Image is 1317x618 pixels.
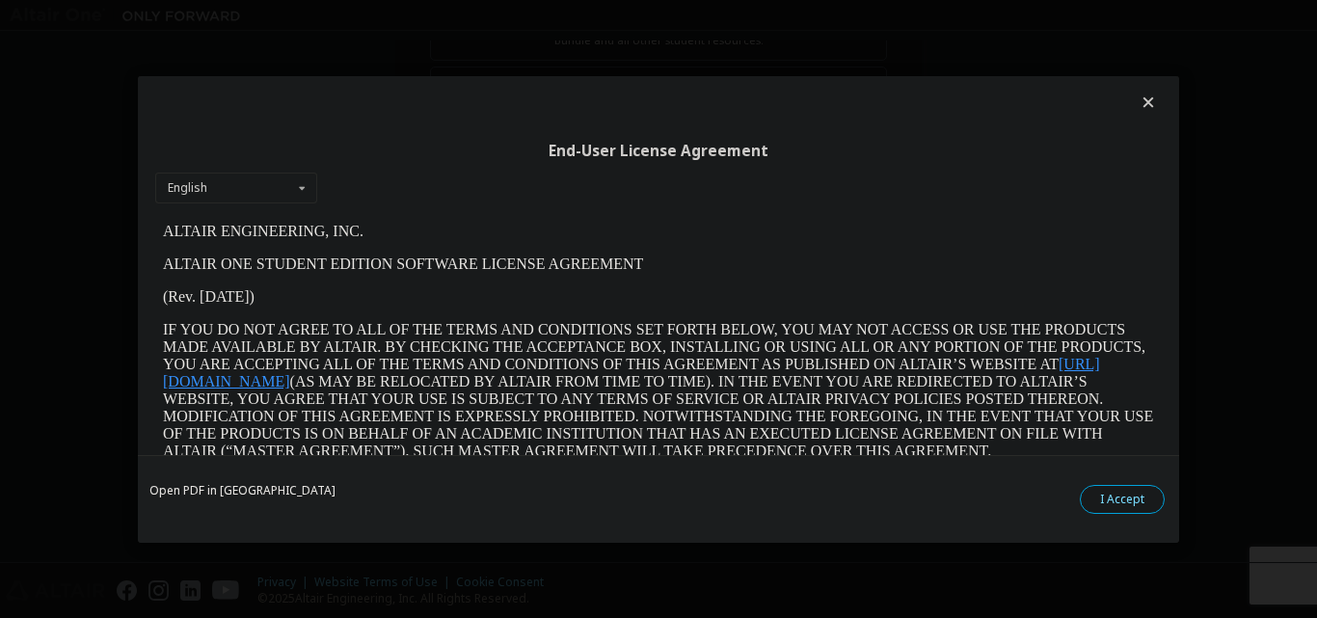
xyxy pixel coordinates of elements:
[8,8,999,25] p: ALTAIR ENGINEERING, INC.
[8,106,999,245] p: IF YOU DO NOT AGREE TO ALL OF THE TERMS AND CONDITIONS SET FORTH BELOW, YOU MAY NOT ACCESS OR USE...
[8,73,999,91] p: (Rev. [DATE])
[155,141,1162,160] div: End-User License Agreement
[149,484,336,496] a: Open PDF in [GEOGRAPHIC_DATA]
[1080,484,1165,513] button: I Accept
[168,182,207,194] div: English
[8,260,999,330] p: This Altair One Student Edition Software License Agreement (“Agreement”) is between Altair Engine...
[8,40,999,58] p: ALTAIR ONE STUDENT EDITION SOFTWARE LICENSE AGREEMENT
[8,141,945,175] a: [URL][DOMAIN_NAME]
